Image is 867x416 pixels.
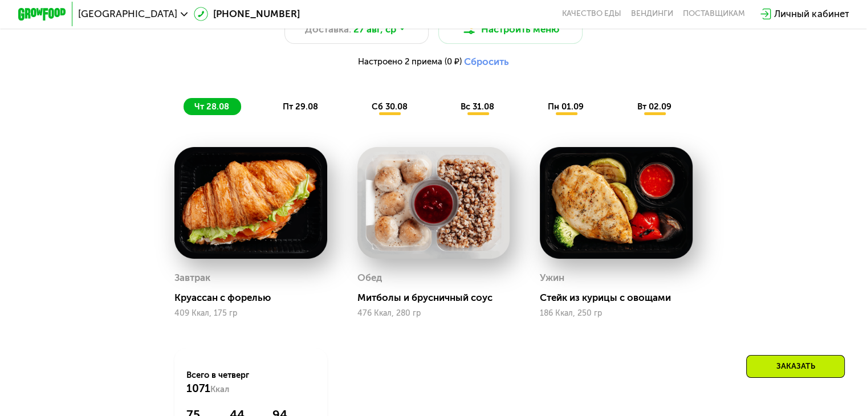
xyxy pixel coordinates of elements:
[305,22,351,36] span: Доставка:
[464,56,509,68] button: Сбросить
[353,22,396,36] span: 27 авг, ср
[194,101,229,112] span: чт 28.08
[194,7,300,21] a: [PHONE_NUMBER]
[357,292,519,304] div: Митболы и брусничный соус
[357,309,510,318] div: 476 Ккал, 280 гр
[461,101,494,112] span: вс 31.08
[746,355,845,378] div: Заказать
[548,101,584,112] span: пн 01.09
[540,309,693,318] div: 186 Ккал, 250 гр
[683,9,745,19] div: поставщикам
[186,369,315,395] div: Всего в четверг
[78,9,177,19] span: [GEOGRAPHIC_DATA]
[174,309,327,318] div: 409 Ккал, 175 гр
[438,15,583,44] button: Настроить меню
[174,269,210,287] div: Завтрак
[631,9,673,19] a: Вендинги
[637,101,671,112] span: вт 02.09
[562,9,621,19] a: Качество еды
[283,101,318,112] span: пт 29.08
[540,292,702,304] div: Стейк из курицы с овощами
[358,58,462,66] span: Настроено 2 приема (0 ₽)
[540,269,564,287] div: Ужин
[186,382,210,395] span: 1071
[210,384,229,394] span: Ккал
[174,292,336,304] div: Круассан с форелью
[357,269,382,287] div: Обед
[372,101,408,112] span: сб 30.08
[774,7,849,21] div: Личный кабинет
